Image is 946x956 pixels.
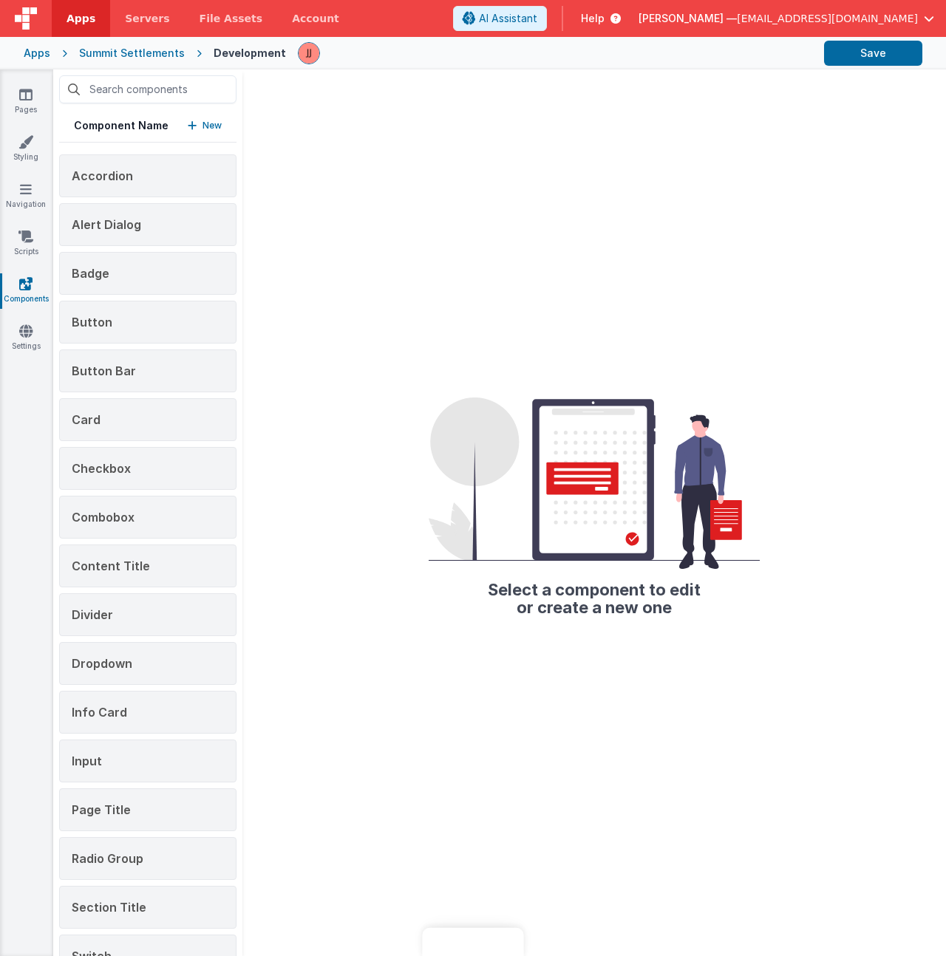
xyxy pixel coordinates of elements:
span: Servers [125,11,169,26]
span: Badge [72,266,109,281]
span: Button Bar [72,363,136,378]
span: File Assets [200,11,263,26]
span: Page Title [72,802,131,817]
span: Alert Dialog [72,217,141,232]
span: Checkbox [72,461,131,476]
p: New [203,118,222,133]
span: Accordion [72,168,133,183]
button: Save [824,41,922,66]
span: Content Title [72,559,150,573]
h5: Component Name [74,118,169,133]
h2: Select a component to edit or create a new one [429,569,760,616]
span: Input [72,754,102,768]
span: Button [72,315,112,330]
img: 67cf703950b6d9cd5ee0aacca227d490 [299,43,319,64]
span: Combobox [72,510,135,525]
div: Summit Settlements [79,46,185,61]
span: [PERSON_NAME] — [639,11,737,26]
button: AI Assistant [453,6,547,31]
span: [EMAIL_ADDRESS][DOMAIN_NAME] [737,11,918,26]
span: Dropdown [72,656,132,671]
button: New [188,118,222,133]
span: Apps [67,11,95,26]
span: Radio Group [72,851,143,866]
button: [PERSON_NAME] — [EMAIL_ADDRESS][DOMAIN_NAME] [639,11,934,26]
span: Section Title [72,900,146,915]
div: Apps [24,46,50,61]
span: Card [72,412,101,427]
div: Development [214,46,286,61]
span: Help [581,11,605,26]
input: Search components [59,75,236,103]
span: Divider [72,607,113,622]
span: Info Card [72,705,127,720]
span: AI Assistant [479,11,537,26]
